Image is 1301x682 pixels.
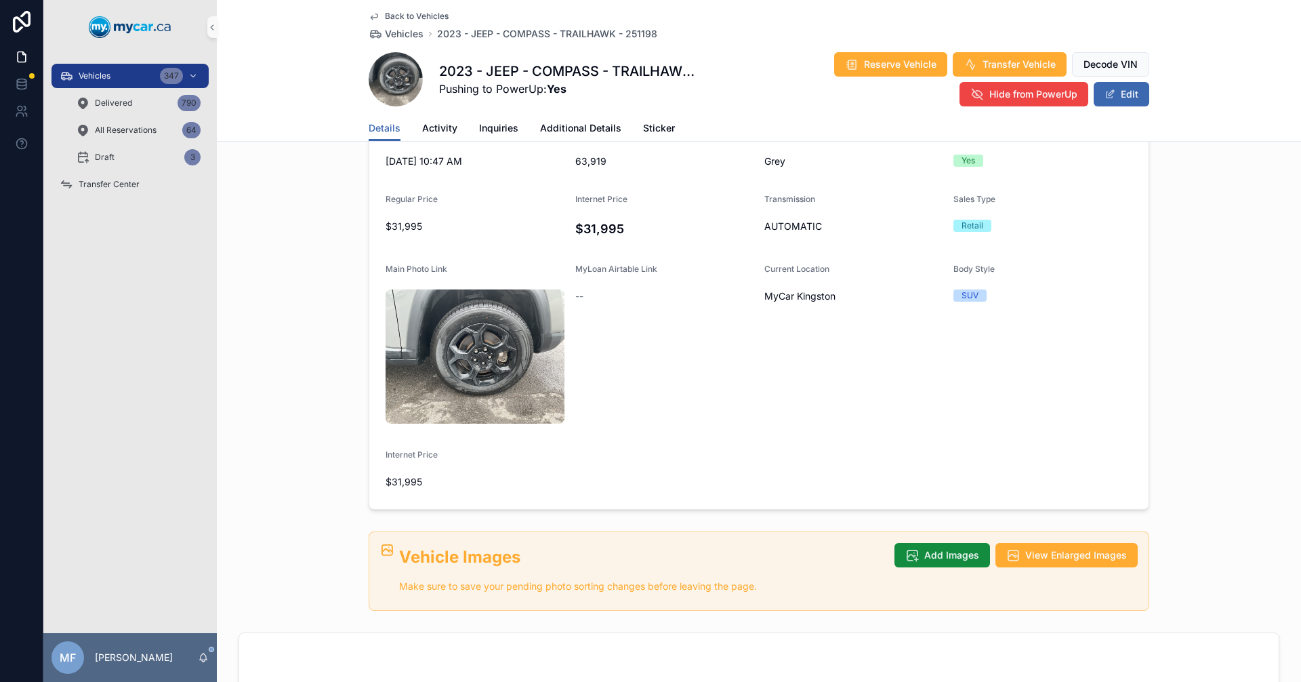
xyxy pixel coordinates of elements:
[479,116,518,143] a: Inquiries
[962,289,978,302] div: SUV
[386,264,447,274] span: Main Photo Link
[386,449,438,460] span: Internet Price
[439,62,703,81] h1: 2023 - JEEP - COMPASS - TRAILHAWK - 251198
[864,58,936,71] span: Reserve Vehicle
[399,579,884,595] p: Make sure to save your pending photo sorting changes before leaving the page.
[1072,52,1149,77] button: Decode VIN
[89,16,171,38] img: App logo
[386,220,564,233] span: $31,995
[437,27,657,41] a: 2023 - JEEP - COMPASS - TRAILHAWK - 251198
[575,264,657,274] span: MyLoan Airtable Link
[178,95,201,111] div: 790
[962,220,983,232] div: Retail
[989,87,1077,101] span: Hide from PowerUp
[422,121,457,135] span: Activity
[764,264,829,274] span: Current Location
[953,264,995,274] span: Body Style
[575,194,627,204] span: Internet Price
[79,179,140,190] span: Transfer Center
[160,68,183,84] div: 347
[953,52,1067,77] button: Transfer Vehicle
[575,220,754,238] h4: $31,995
[43,54,217,214] div: scrollable content
[983,58,1056,71] span: Transfer Vehicle
[95,651,173,664] p: [PERSON_NAME]
[643,116,675,143] a: Sticker
[386,475,564,489] span: $31,995
[385,11,449,22] span: Back to Vehicles
[540,121,621,135] span: Additional Details
[643,121,675,135] span: Sticker
[540,116,621,143] a: Additional Details
[51,172,209,197] a: Transfer Center
[764,220,943,233] span: AUTOMATIC
[547,82,566,96] strong: Yes
[962,155,975,167] div: Yes
[385,27,424,41] span: Vehicles
[95,98,132,108] span: Delivered
[369,11,449,22] a: Back to Vehicles
[764,194,815,204] span: Transmission
[399,546,884,568] h2: Vehicle Images
[764,289,835,303] span: MyCar Kingston
[924,548,979,562] span: Add Images
[95,125,157,136] span: All Reservations
[422,116,457,143] a: Activity
[764,155,943,168] span: Grey
[995,543,1138,567] button: View Enlarged Images
[369,121,400,135] span: Details
[79,71,110,81] span: Vehicles
[575,155,754,168] span: 63,919
[68,145,209,169] a: Draft3
[1083,58,1138,71] span: Decode VIN
[68,91,209,115] a: Delivered790
[369,27,424,41] a: Vehicles
[834,52,947,77] button: Reserve Vehicle
[399,546,884,595] div: ## Vehicle Images Make sure to save your pending photo sorting changes before leaving the page.
[894,543,990,567] button: Add Images
[959,82,1088,106] button: Hide from PowerUp
[68,118,209,142] a: All Reservations64
[95,152,115,163] span: Draft
[479,121,518,135] span: Inquiries
[386,194,438,204] span: Regular Price
[369,116,400,142] a: Details
[953,194,995,204] span: Sales Type
[575,289,583,303] span: --
[182,122,201,138] div: 64
[1025,548,1127,562] span: View Enlarged Images
[386,289,564,424] img: uc
[1094,82,1149,106] button: Edit
[184,149,201,165] div: 3
[386,155,564,168] span: [DATE] 10:47 AM
[51,64,209,88] a: Vehicles347
[439,81,703,97] span: Pushing to PowerUp:
[60,649,76,666] span: MF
